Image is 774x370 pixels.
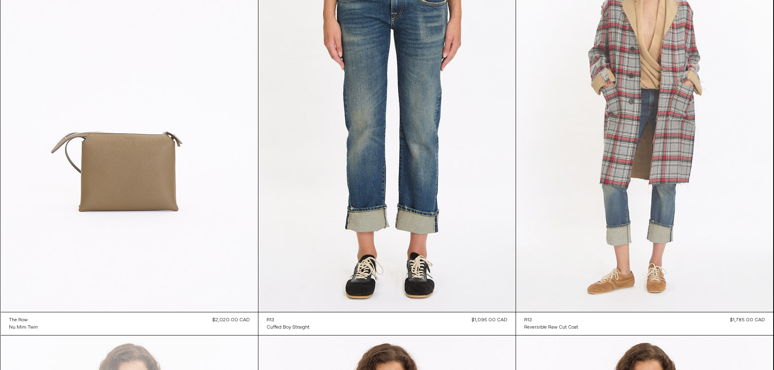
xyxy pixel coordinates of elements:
[472,316,507,324] div: $1,095.00 CAD
[9,316,38,324] a: The Row
[267,316,310,324] a: R13
[524,317,532,324] div: R13
[9,317,28,324] div: The Row
[524,316,578,324] a: R13
[212,316,250,324] div: $2,020.00 CAD
[524,324,578,331] a: Reversible Raw Cut Coat
[9,324,38,331] a: Nu Mini Twin
[730,316,765,324] div: $1,785.00 CAD
[267,317,274,324] div: R13
[267,324,310,331] a: Cuffed Boy Straight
